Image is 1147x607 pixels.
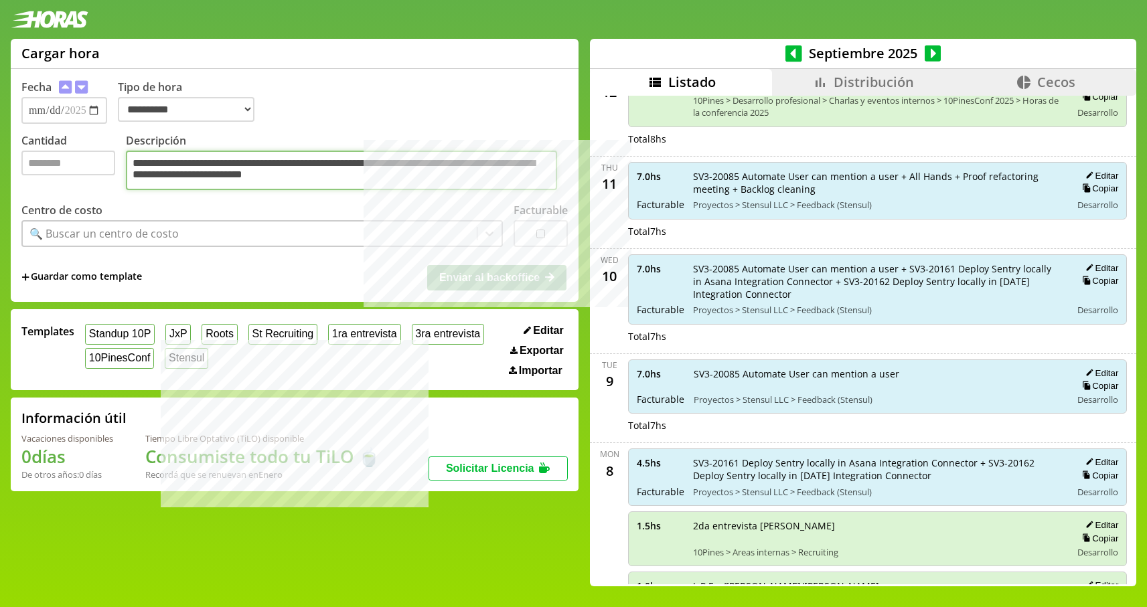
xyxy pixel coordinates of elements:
[514,203,568,218] label: Facturable
[693,486,1062,498] span: Proyectos > Stensul LLC > Feedback (Stensul)
[1077,394,1118,406] span: Desarrollo
[1078,275,1118,286] button: Copiar
[21,203,102,218] label: Centro de costo
[1077,106,1118,118] span: Desarrollo
[520,324,568,337] button: Editar
[693,199,1062,211] span: Proyectos > Stensul LLC > Feedback (Stensul)
[834,73,914,91] span: Distribución
[599,266,620,287] div: 10
[1037,73,1075,91] span: Cecos
[601,254,619,266] div: Wed
[21,80,52,94] label: Fecha
[1078,470,1118,481] button: Copiar
[1081,367,1118,379] button: Editar
[599,371,620,392] div: 9
[21,324,74,339] span: Templates
[1078,380,1118,392] button: Copiar
[412,324,485,345] button: 3ra entrevista
[637,485,684,498] span: Facturable
[248,324,317,345] button: St Recruiting
[694,367,1062,380] span: SV3-20085 Automate User can mention a user
[1081,519,1118,531] button: Editar
[145,444,380,468] h1: Consumiste todo tu TiLO 🍵
[637,198,684,211] span: Facturable
[165,348,208,369] button: Stensul
[11,11,88,28] img: logotipo
[600,448,619,460] div: Mon
[693,262,1062,300] span: SV3-20085 Automate User can mention a user + SV3-20161 Deploy Sentry locally in Asana Integration...
[118,80,265,124] label: Tipo de hora
[126,133,568,193] label: Descripción
[21,270,142,284] span: +Guardar como template
[628,330,1127,343] div: Total 7 hs
[29,226,179,241] div: 🔍 Buscar un centro de costo
[628,225,1127,238] div: Total 7 hs
[1078,91,1118,102] button: Copiar
[85,348,154,369] button: 10PinesConf
[519,365,562,377] span: Importar
[693,170,1062,195] span: SV3-20085 Automate User can mention a user + All Hands + Proof refactoring meeting + Backlog clea...
[202,324,237,345] button: Roots
[693,94,1062,118] span: 10Pines > Desarrollo profesional > Charlas y eventos internos > 10PinesConf 2025 > Horas de la co...
[429,456,568,481] button: Solicitar Licencia
[21,151,115,175] input: Cantidad
[21,432,113,444] div: Vacaciones disponibles
[1077,199,1118,211] span: Desarrollo
[21,468,113,481] div: De otros años: 0 días
[533,325,563,337] span: Editar
[145,432,380,444] div: Tiempo Libre Optativo (TiLO) disponible
[693,546,1062,558] span: 10Pines > Areas internas > Recruiting
[637,580,684,592] span: 1.0 hs
[602,359,617,371] div: Tue
[328,324,401,345] button: 1ra entrevista
[637,303,684,316] span: Facturable
[694,394,1062,406] span: Proyectos > Stensul LLC > Feedback (Stensul)
[599,173,620,195] div: 11
[601,162,618,173] div: Thu
[599,460,620,481] div: 8
[693,580,1062,592] span: JxP Fer/[PERSON_NAME]/[PERSON_NAME]
[637,393,684,406] span: Facturable
[1081,456,1118,468] button: Editar
[145,468,380,481] div: Recordá que se renuevan en
[637,519,684,532] span: 1.5 hs
[637,170,684,183] span: 7.0 hs
[126,151,557,190] textarea: Descripción
[1081,170,1118,181] button: Editar
[693,519,1062,532] span: 2da entrevista [PERSON_NAME]
[668,73,716,91] span: Listado
[85,324,155,345] button: Standup 10P
[693,304,1062,316] span: Proyectos > Stensul LLC > Feedback (Stensul)
[118,97,254,122] select: Tipo de hora
[1078,533,1118,544] button: Copiar
[21,270,29,284] span: +
[520,345,564,357] span: Exportar
[1081,262,1118,274] button: Editar
[1077,546,1118,558] span: Desarrollo
[21,44,100,62] h1: Cargar hora
[802,44,925,62] span: Septiembre 2025
[165,324,191,345] button: JxP
[637,367,684,380] span: 7.0 hs
[1078,183,1118,194] button: Copiar
[506,344,568,357] button: Exportar
[628,419,1127,432] div: Total 7 hs
[21,444,113,468] h1: 0 días
[1077,486,1118,498] span: Desarrollo
[446,462,534,474] span: Solicitar Licencia
[628,133,1127,145] div: Total 8 hs
[637,456,684,469] span: 4.5 hs
[1081,580,1118,591] button: Editar
[21,133,126,193] label: Cantidad
[637,262,684,275] span: 7.0 hs
[693,456,1062,482] span: SV3-20161 Deploy Sentry locally in Asana Integration Connector + SV3-20162 Deploy Sentry locally ...
[1077,304,1118,316] span: Desarrollo
[590,96,1136,585] div: scrollable content
[21,409,127,427] h2: Información útil
[258,468,283,481] b: Enero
